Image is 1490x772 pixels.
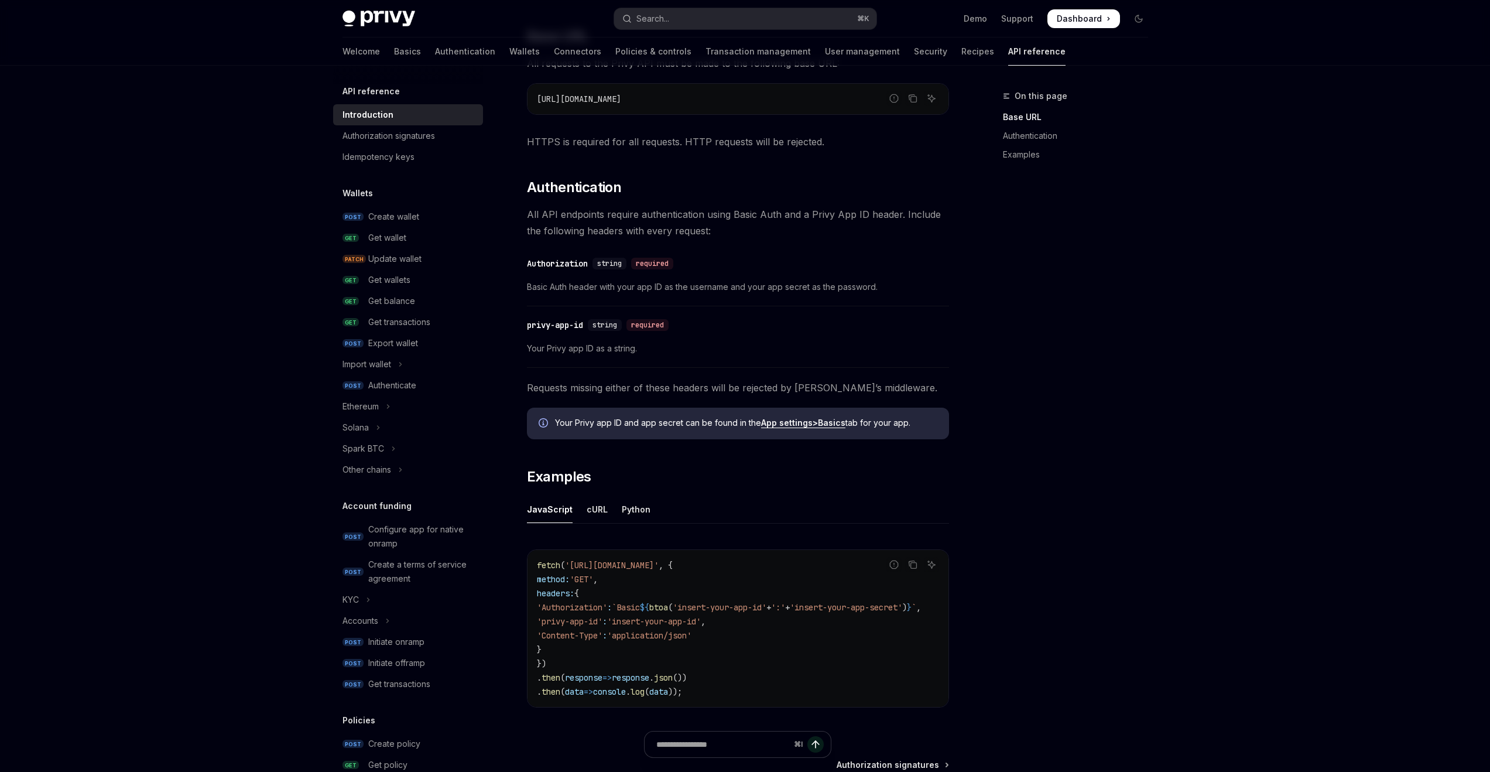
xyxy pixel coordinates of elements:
div: cURL [587,496,608,523]
a: Base URL [1003,108,1157,127]
a: GETGet wallet [333,227,483,248]
span: 'insert-your-app-id' [673,602,766,613]
a: Authorization signatures [333,125,483,146]
div: Initiate onramp [368,635,424,649]
span: 'insert-your-app-secret' [790,602,902,613]
a: POSTInitiate offramp [333,653,483,674]
span: . [649,672,654,683]
span: , { [659,560,673,571]
span: GET [342,234,359,242]
span: : [602,630,607,641]
span: ( [668,602,673,613]
a: GETGet balance [333,291,483,312]
div: Get transactions [368,315,430,329]
span: } [537,644,542,655]
span: json [654,672,673,683]
span: , [916,602,921,613]
span: log [631,686,645,697]
a: Introduction [333,104,483,125]
span: HTTPS is required for all requests. HTTP requests will be rejected. [527,134,949,150]
a: Wallets [509,37,540,66]
div: Configure app for native onramp [368,522,476,551]
button: Report incorrect code [886,557,902,572]
span: . [537,672,542,683]
div: Ethereum [342,399,379,414]
h5: Wallets [342,186,373,200]
span: Your Privy app ID as a string. [527,341,949,356]
span: 'Content-Type' [537,630,602,641]
span: )); [668,686,682,697]
span: => [602,672,612,683]
a: API reference [1008,37,1066,66]
span: }) [537,658,546,669]
span: then [542,672,560,683]
span: GET [342,276,359,285]
span: response [612,672,649,683]
span: POST [342,680,364,689]
button: Toggle Accounts section [333,610,483,631]
a: Recipes [961,37,994,66]
a: Welcome [342,37,380,66]
div: Other chains [342,463,391,477]
button: Copy the contents from the code block [905,557,920,572]
input: Ask a question... [656,732,789,757]
svg: Info [539,418,550,430]
span: Examples [527,467,591,486]
div: Spark BTC [342,442,384,456]
span: ( [560,686,565,697]
div: Introduction [342,108,393,122]
span: , [593,574,598,585]
span: Requests missing either of these headers will be rejected by [PERSON_NAME]’s middleware. [527,380,949,396]
a: POSTCreate a terms of service agreement [333,554,483,589]
strong: Basics [818,418,845,428]
span: POST [342,568,364,576]
div: Accounts [342,614,378,628]
a: Connectors [554,37,601,66]
span: string [597,259,622,268]
div: privy-app-id [527,319,583,331]
div: Create wallet [368,210,419,224]
span: POST [342,339,364,348]
span: ':' [771,602,785,613]
span: 'application/json' [607,630,691,641]
button: Open search [614,8,876,29]
span: response [565,672,602,683]
a: App settings>Basics [761,418,845,428]
span: ⌘ K [857,14,869,23]
span: : [602,616,607,627]
a: Examples [1003,145,1157,164]
button: Toggle KYC section [333,589,483,610]
button: Toggle Other chains section [333,459,483,480]
span: GET [342,318,359,327]
strong: App settings [761,418,813,428]
a: Authentication [1003,127,1157,145]
a: Security [914,37,947,66]
span: ( [645,686,649,697]
div: Python [622,496,650,523]
span: console [593,686,626,697]
span: Authentication [527,178,622,197]
div: Import wallet [342,357,391,371]
a: User management [825,37,900,66]
div: Authorization [527,258,588,269]
span: ) [902,602,907,613]
a: POSTConfigure app for native onramp [333,519,483,554]
button: Copy the contents from the code block [905,91,920,106]
button: Toggle Spark BTC section [333,438,483,459]
div: KYC [342,593,359,607]
span: POST [342,213,364,221]
div: required [631,258,673,269]
span: . [626,686,631,697]
span: string [592,320,617,330]
span: GET [342,297,359,306]
button: Toggle Solana section [333,417,483,438]
span: fetch [537,560,560,571]
div: Authorization signatures [342,129,435,143]
a: Idempotency keys [333,146,483,168]
button: Toggle Import wallet section [333,354,483,375]
h5: Policies [342,713,375,727]
a: POSTAuthenticate [333,375,483,396]
img: dark logo [342,11,415,27]
span: data [649,686,668,697]
span: Your Privy app ID and app secret can be found in the tab for your app. [555,417,937,429]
